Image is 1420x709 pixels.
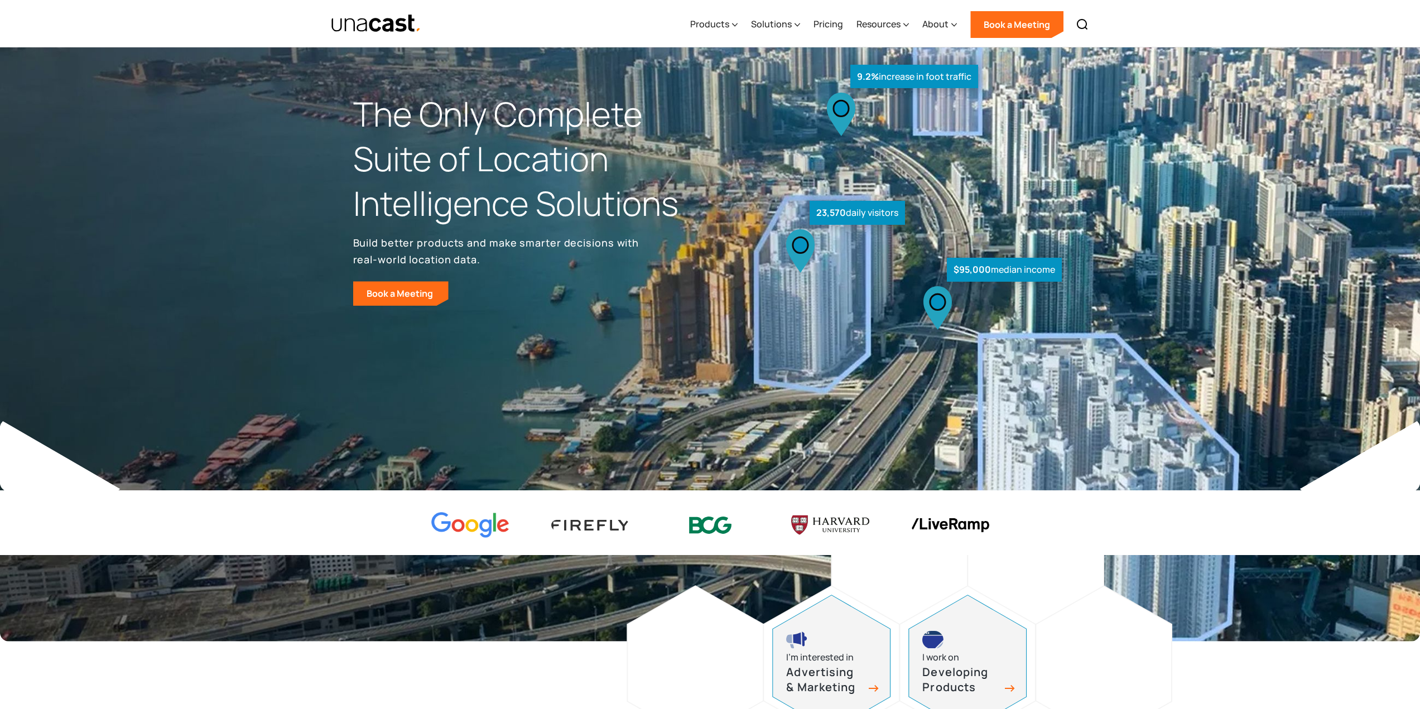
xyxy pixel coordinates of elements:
[751,2,800,47] div: Solutions
[786,631,807,649] img: advertising and marketing icon
[671,509,749,541] img: BCG logo
[331,14,422,33] a: home
[751,17,792,31] div: Solutions
[954,263,991,276] strong: $95,000
[786,665,864,694] h3: Advertising & Marketing
[850,65,978,89] div: increase in foot traffic
[331,14,422,33] img: Unacast text logo
[786,650,854,665] div: I’m interested in
[970,11,1063,38] a: Book a Meeting
[922,631,944,649] img: developing products icon
[856,2,909,47] div: Resources
[353,92,710,225] h1: The Only Complete Suite of Location Intelligence Solutions
[857,70,879,83] strong: 9.2%
[911,518,989,532] img: liveramp logo
[856,17,901,31] div: Resources
[353,234,643,268] p: Build better products and make smarter decisions with real-world location data.
[791,512,869,538] img: Harvard U logo
[431,512,509,538] img: Google logo Color
[922,2,957,47] div: About
[810,201,905,225] div: daily visitors
[922,17,949,31] div: About
[551,520,629,530] img: Firefly Advertising logo
[922,665,1000,694] h3: Developing Products
[922,650,959,665] div: I work on
[814,2,843,47] a: Pricing
[947,258,1062,282] div: median income
[690,2,738,47] div: Products
[690,17,729,31] div: Products
[816,206,846,219] strong: 23,570
[353,281,449,306] a: Book a Meeting
[1076,18,1089,31] img: Search icon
